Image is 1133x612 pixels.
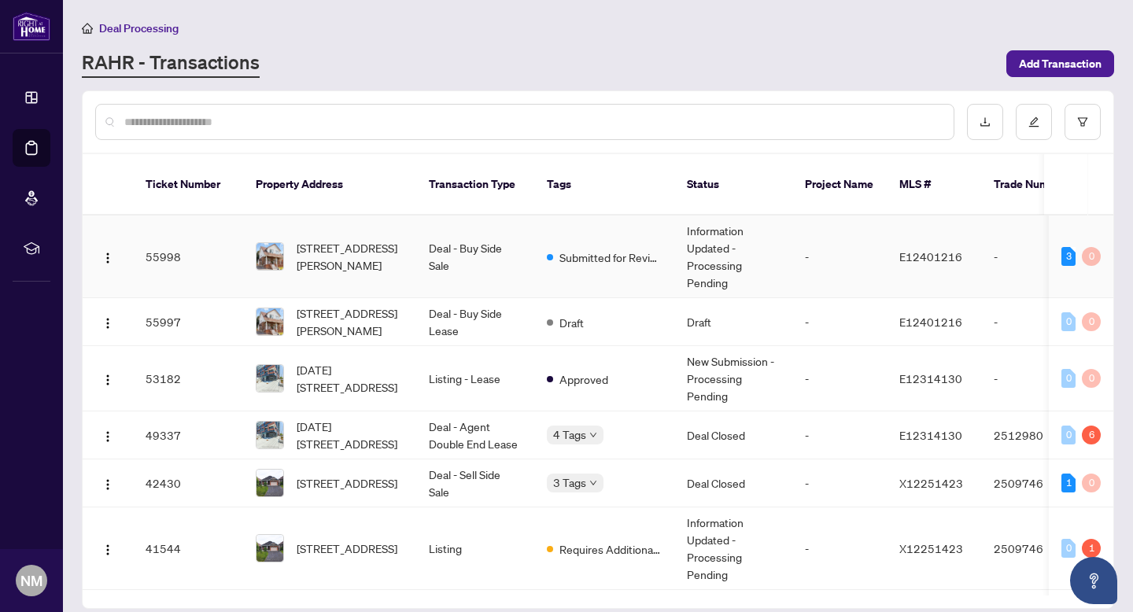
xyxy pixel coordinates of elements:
[297,304,404,339] span: [STREET_ADDRESS][PERSON_NAME]
[101,478,114,491] img: Logo
[1082,474,1101,492] div: 0
[133,346,243,411] td: 53182
[674,346,792,411] td: New Submission - Processing Pending
[1061,539,1076,558] div: 0
[792,346,887,411] td: -
[553,474,586,492] span: 3 Tags
[297,418,404,452] span: [DATE][STREET_ADDRESS]
[297,361,404,396] span: [DATE][STREET_ADDRESS]
[256,243,283,270] img: thumbnail-img
[101,317,114,330] img: Logo
[416,298,534,346] td: Deal - Buy Side Lease
[899,371,962,385] span: E12314130
[981,154,1091,216] th: Trade Number
[980,116,991,127] span: download
[1061,312,1076,331] div: 0
[1082,426,1101,444] div: 6
[95,536,120,561] button: Logo
[1065,104,1101,140] button: filter
[674,411,792,459] td: Deal Closed
[792,298,887,346] td: -
[1082,369,1101,388] div: 0
[792,154,887,216] th: Project Name
[95,366,120,391] button: Logo
[559,540,662,558] span: Requires Additional Docs
[899,249,962,264] span: E12401216
[981,298,1091,346] td: -
[981,216,1091,298] td: -
[82,50,260,78] a: RAHR - Transactions
[416,459,534,507] td: Deal - Sell Side Sale
[297,239,404,274] span: [STREET_ADDRESS][PERSON_NAME]
[256,422,283,448] img: thumbnail-img
[416,507,534,590] td: Listing
[981,411,1091,459] td: 2512980
[899,476,963,490] span: X12251423
[1082,247,1101,266] div: 0
[981,459,1091,507] td: 2509746
[82,23,93,34] span: home
[1070,557,1117,604] button: Open asap
[899,428,962,442] span: E12314130
[99,21,179,35] span: Deal Processing
[20,570,42,592] span: NM
[133,154,243,216] th: Ticket Number
[95,422,120,448] button: Logo
[1077,116,1088,127] span: filter
[792,459,887,507] td: -
[243,154,416,216] th: Property Address
[1082,312,1101,331] div: 0
[589,431,597,439] span: down
[101,544,114,556] img: Logo
[674,216,792,298] td: Information Updated - Processing Pending
[1061,474,1076,492] div: 1
[1061,426,1076,444] div: 0
[101,252,114,264] img: Logo
[256,535,283,562] img: thumbnail-img
[95,470,120,496] button: Logo
[589,479,597,487] span: down
[1006,50,1114,77] button: Add Transaction
[674,507,792,590] td: Information Updated - Processing Pending
[674,459,792,507] td: Deal Closed
[674,298,792,346] td: Draft
[1082,539,1101,558] div: 1
[416,154,534,216] th: Transaction Type
[967,104,1003,140] button: download
[1061,369,1076,388] div: 0
[133,216,243,298] td: 55998
[133,411,243,459] td: 49337
[1061,247,1076,266] div: 3
[101,430,114,443] img: Logo
[1028,116,1039,127] span: edit
[553,426,586,444] span: 4 Tags
[1019,51,1102,76] span: Add Transaction
[559,249,662,266] span: Submitted for Review
[297,540,397,557] span: [STREET_ADDRESS]
[133,298,243,346] td: 55997
[256,308,283,335] img: thumbnail-img
[95,244,120,269] button: Logo
[101,374,114,386] img: Logo
[899,541,963,555] span: X12251423
[256,470,283,496] img: thumbnail-img
[534,154,674,216] th: Tags
[416,346,534,411] td: Listing - Lease
[887,154,981,216] th: MLS #
[981,507,1091,590] td: 2509746
[1016,104,1052,140] button: edit
[416,216,534,298] td: Deal - Buy Side Sale
[792,507,887,590] td: -
[416,411,534,459] td: Deal - Agent Double End Lease
[674,154,792,216] th: Status
[559,314,584,331] span: Draft
[95,309,120,334] button: Logo
[981,346,1091,411] td: -
[792,216,887,298] td: -
[297,474,397,492] span: [STREET_ADDRESS]
[256,365,283,392] img: thumbnail-img
[133,459,243,507] td: 42430
[13,12,50,41] img: logo
[133,507,243,590] td: 41544
[792,411,887,459] td: -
